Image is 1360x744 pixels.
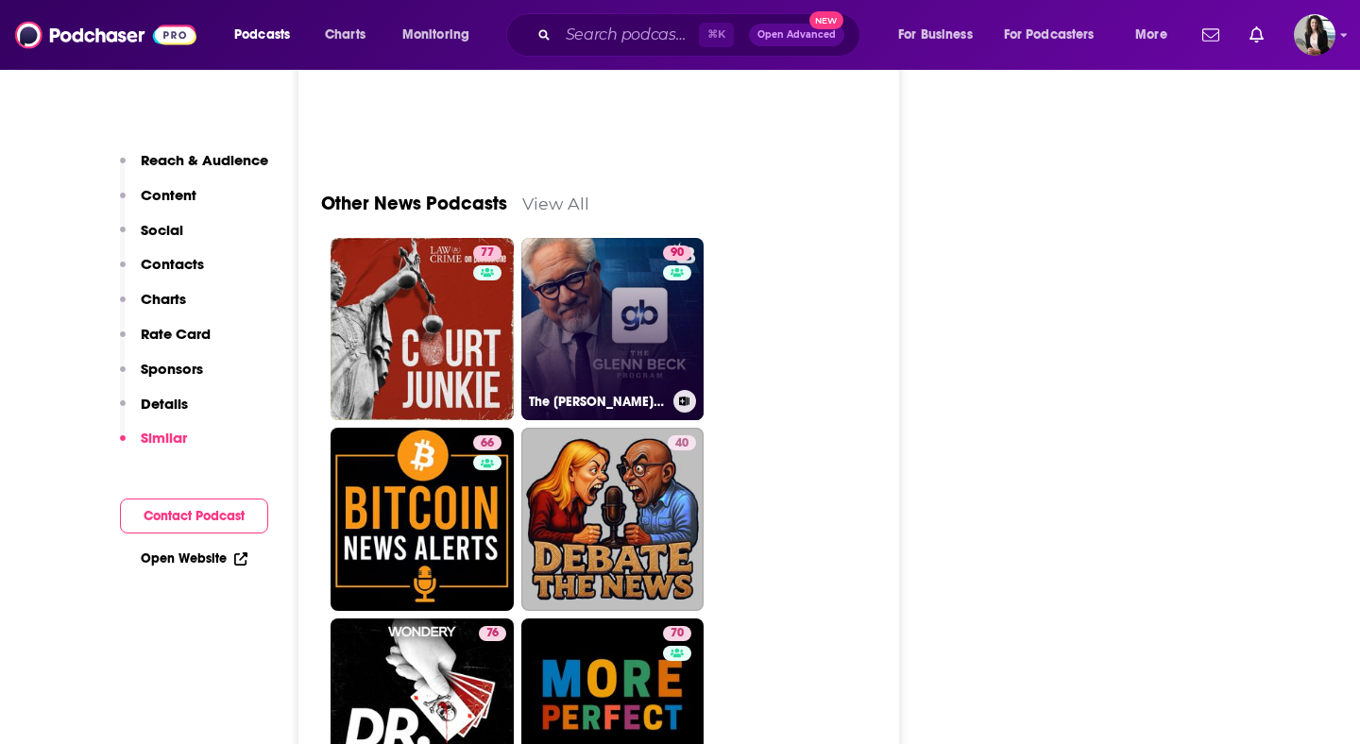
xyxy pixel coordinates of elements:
span: For Business [898,22,973,48]
span: New [809,11,843,29]
h3: The [PERSON_NAME] Program [529,394,666,410]
p: Contacts [141,255,204,273]
button: open menu [992,20,1122,50]
a: 40 [668,435,696,450]
button: open menu [1122,20,1191,50]
span: 76 [486,624,499,643]
a: 70 [663,626,691,641]
p: Content [141,186,196,204]
div: Search podcasts, credits, & more... [524,13,878,57]
a: Other News Podcasts [321,192,507,215]
a: Show notifications dropdown [1195,19,1227,51]
a: Charts [313,20,377,50]
button: Show profile menu [1294,14,1335,56]
button: Sponsors [120,360,203,395]
span: Open Advanced [757,30,836,40]
a: 40 [521,428,705,611]
span: 70 [671,624,684,643]
span: 66 [481,434,494,453]
a: 77 [473,245,501,261]
span: Charts [325,22,365,48]
span: For Podcasters [1004,22,1095,48]
p: Similar [141,429,187,447]
p: Charts [141,290,186,308]
a: Open Website [141,550,247,566]
a: 66 [473,435,501,450]
button: open menu [389,20,494,50]
a: 77 [331,238,514,421]
a: 90 [663,245,691,261]
span: 90 [671,244,684,262]
span: Podcasts [234,22,290,48]
a: 76 [479,626,506,641]
button: Content [120,186,196,221]
button: Similar [120,429,187,464]
button: open menu [221,20,314,50]
button: Contacts [120,255,204,290]
img: User Profile [1294,14,1335,56]
button: Reach & Audience [120,151,268,186]
a: Show notifications dropdown [1242,19,1271,51]
button: Social [120,221,183,256]
button: Details [120,395,188,430]
p: Rate Card [141,325,211,343]
button: Rate Card [120,325,211,360]
p: Social [141,221,183,239]
span: More [1135,22,1167,48]
button: Contact Podcast [120,499,268,533]
img: Podchaser - Follow, Share and Rate Podcasts [15,17,196,53]
span: ⌘ K [699,23,734,47]
p: Sponsors [141,360,203,378]
button: open menu [885,20,996,50]
span: Monitoring [402,22,469,48]
p: Reach & Audience [141,151,268,169]
input: Search podcasts, credits, & more... [558,20,699,50]
a: View All [522,194,589,213]
button: Charts [120,290,186,325]
a: 66 [331,428,514,611]
p: Details [141,395,188,413]
span: Logged in as ElizabethCole [1294,14,1335,56]
span: 77 [481,244,494,262]
span: 40 [675,434,688,453]
button: Open AdvancedNew [749,24,844,46]
a: 90The [PERSON_NAME] Program [521,238,705,421]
